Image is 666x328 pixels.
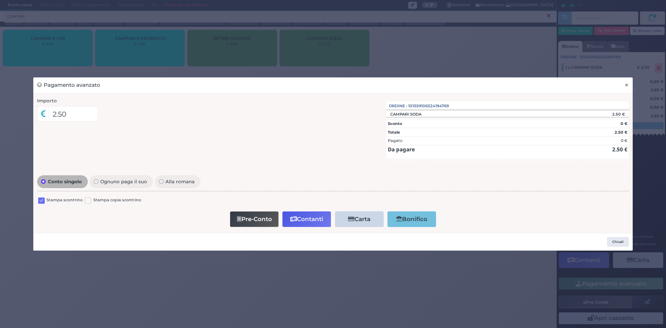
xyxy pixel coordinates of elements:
strong: 0 € [621,121,627,126]
label: Stampa copia scontrino [93,197,141,204]
h3: Pagamento avanzato [37,81,100,89]
label: Importo [37,97,57,104]
span: Conto singolo [46,179,84,184]
strong: 2.50 € [615,130,627,135]
span: Ognuno paga il suo [99,179,149,184]
div: 2.50 € [568,112,629,117]
input: Es. 30.99 [48,106,98,121]
span: 101359106324194769 [408,103,449,109]
span: × [624,81,629,89]
div: CAMPARI SODA [386,112,425,117]
strong: 2.50 € [612,146,627,153]
strong: Totale [388,130,400,135]
button: Bonifico [387,211,436,227]
strong: Da pagare [388,146,415,153]
button: Carta [335,211,384,227]
button: Chiudi [607,237,629,247]
button: Pre-Conto [230,211,279,227]
label: Stampa scontrino [46,197,83,204]
div: 0 € [621,138,627,144]
div: Pagato [388,138,402,144]
span: Ordine : [389,103,407,109]
button: Chiudi [621,77,633,93]
button: Contanti [282,211,331,227]
strong: Sconto [388,121,402,126]
span: Alla romana [164,179,197,184]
